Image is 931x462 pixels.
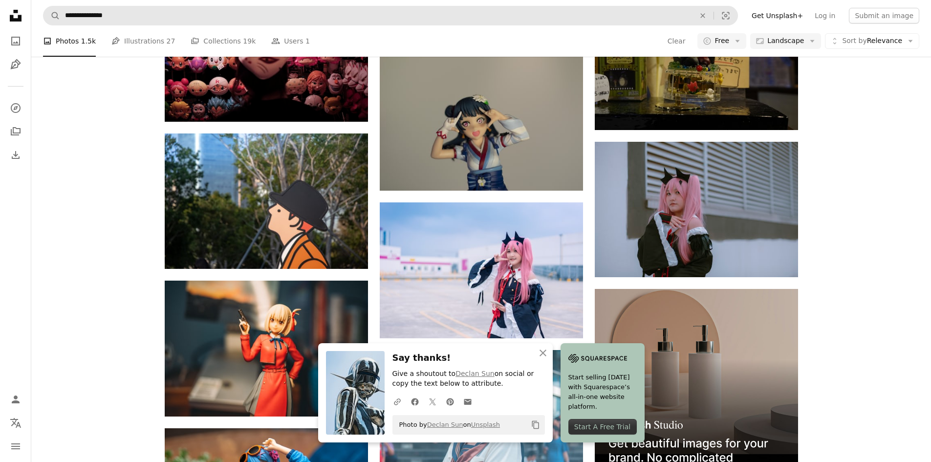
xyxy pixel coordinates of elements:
img: woman in black and white long sleeve shirt wearing black hat [595,142,798,277]
span: Relevance [842,36,902,46]
span: Landscape [767,36,804,46]
a: Log in / Sign up [6,390,25,409]
a: Start selling [DATE] with Squarespace’s all-in-one website platform.Start A Free Trial [561,343,645,442]
button: Search Unsplash [43,6,60,25]
img: a figurine of a woman holding a cell phone [165,281,368,417]
button: Submit an image [849,8,919,23]
a: Illustrations 27 [111,25,175,57]
a: a figurine of a woman with a flower in her hair [380,119,583,128]
a: Share on Twitter [424,392,441,411]
a: Download History [6,145,25,165]
span: 1 [305,36,310,46]
span: Free [714,36,729,46]
span: Start selling [DATE] with Squarespace’s all-in-one website platform. [568,373,637,412]
button: Clear [667,33,686,49]
a: Log in [809,8,841,23]
a: Users 1 [271,25,310,57]
a: a figurine of a woman holding a cell phone [165,344,368,352]
a: man in black hat and black and white striped shirt [165,197,368,205]
span: Sort by [842,37,866,44]
span: Photo by on [394,417,500,433]
p: Give a shoutout to on social or copy the text below to attribute. [392,369,545,389]
a: a small plastic animal sitting on top of a table [595,58,798,66]
a: Share on Facebook [406,392,424,411]
button: Copy to clipboard [527,417,544,433]
a: Unsplash [471,421,500,428]
a: Share on Pinterest [441,392,459,411]
div: Start A Free Trial [568,419,637,435]
a: Collections [6,122,25,141]
button: Menu [6,437,25,456]
a: Share over email [459,392,476,411]
a: pink and white animal head decors [165,53,368,62]
a: Get Unsplash+ [746,8,809,23]
a: Collections 19k [191,25,256,57]
button: Sort byRelevance [825,33,919,49]
img: man in black hat and black and white striped shirt [165,133,368,269]
a: Home — Unsplash [6,6,25,27]
img: woman in black and white long sleeve shirt and black pants with red and black hat [380,202,583,338]
a: Illustrations [6,55,25,74]
button: Clear [692,6,714,25]
a: Declan Sun [455,370,495,377]
img: a figurine of a woman with a flower in her hair [380,56,583,191]
button: Visual search [714,6,737,25]
button: Free [697,33,746,49]
span: 27 [167,36,175,46]
button: Language [6,413,25,433]
span: 19k [243,36,256,46]
a: Photos [6,31,25,51]
a: woman in black and white long sleeve shirt and black pants with red and black hat [380,266,583,275]
a: woman in black and white long sleeve shirt wearing black hat [595,205,798,214]
button: Landscape [750,33,821,49]
a: Explore [6,98,25,118]
h3: Say thanks! [392,351,545,365]
form: Find visuals sitewide [43,6,738,25]
a: Declan Sun [427,421,463,428]
img: file-1705255347840-230a6ab5bca9image [568,351,627,366]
